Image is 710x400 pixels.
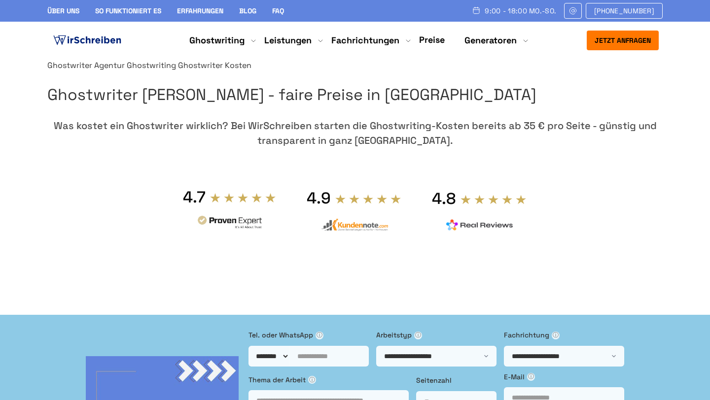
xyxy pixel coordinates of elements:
[586,3,663,19] a: [PHONE_NUMBER]
[178,60,251,70] span: Ghostwriter Kosten
[472,6,481,14] img: Schedule
[416,375,497,386] label: Seitenzahl
[485,7,556,15] span: 9:00 - 18:00 Mo.-So.
[47,6,79,15] a: Über uns
[321,218,388,232] img: kundennote
[248,330,369,340] label: Tel. oder WhatsApp
[316,332,323,339] span: ⓘ
[594,7,654,15] span: [PHONE_NUMBER]
[504,371,624,382] label: E-Mail
[552,332,560,339] span: ⓘ
[527,373,535,381] span: ⓘ
[307,188,331,208] div: 4.9
[239,6,256,15] a: Blog
[248,374,409,385] label: Thema der Arbeit
[331,34,399,46] a: Fachrichtungen
[272,6,284,15] a: FAQ
[460,194,527,205] img: stars
[183,187,206,207] div: 4.7
[177,6,223,15] a: Erfahrungen
[419,34,445,45] a: Preise
[47,82,663,107] h1: Ghostwriter [PERSON_NAME] - faire Preise in [GEOGRAPHIC_DATA]
[189,34,245,46] a: Ghostwriting
[376,330,497,340] label: Arbeitstyp
[587,31,659,50] button: Jetzt anfragen
[568,7,577,15] img: Email
[414,332,422,339] span: ⓘ
[464,34,517,46] a: Generatoren
[335,194,402,204] img: stars
[47,60,125,70] a: Ghostwriter Agentur
[446,219,513,231] img: realreviews
[51,33,123,48] img: logo ghostwriter-österreich
[210,192,277,203] img: stars
[308,376,316,384] span: ⓘ
[47,118,663,148] div: Was kostet ein Ghostwriter wirklich? Bei WirSchreiben starten die Ghostwriting-Kosten bereits ab ...
[95,6,161,15] a: So funktioniert es
[432,189,456,208] div: 4.8
[264,34,312,46] a: Leistungen
[127,60,176,70] a: Ghostwriting
[504,330,624,340] label: Fachrichtung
